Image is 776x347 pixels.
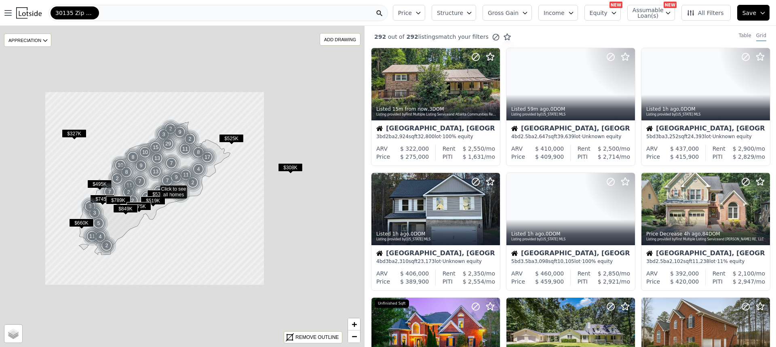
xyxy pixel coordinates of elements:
img: g1.png [119,183,139,202]
div: $745K [90,195,115,206]
span: $ 2,947 [733,278,754,285]
div: [GEOGRAPHIC_DATA], [GEOGRAPHIC_DATA] [376,250,495,258]
span: $ 437,000 [670,145,699,152]
a: Layers [4,325,22,343]
img: g1.png [97,236,117,255]
img: g1.png [180,129,200,149]
div: /mo [723,278,765,286]
div: $525K [219,134,244,146]
div: Grid [756,32,766,41]
img: g1.png [176,165,196,185]
img: g1.png [158,134,178,154]
img: g1.png [189,160,209,179]
div: 5 bd 3.5 ba sqft lot · 100% equity [511,258,630,265]
img: g1.png [108,169,127,188]
img: g1.png [167,168,186,187]
img: g1.png [146,162,166,181]
div: 4 [91,227,110,246]
button: Equity [584,5,621,21]
img: g1.png [100,182,120,202]
div: 11 [175,139,195,159]
span: 30135 Zip Code [55,9,94,17]
span: 24,393 [687,134,704,139]
a: Listed 1h ago,0DOMListing provided by[US_STATE] MLSHouse[GEOGRAPHIC_DATA], [GEOGRAPHIC_DATA]4bd3b... [371,172,500,291]
a: Listed 1h ago,0DOMListing provided by[US_STATE] MLSHouse[GEOGRAPHIC_DATA], [GEOGRAPHIC_DATA]5bd3b... [641,48,770,166]
time: 2025-08-28 15:28 [392,106,428,112]
div: Price Decrease , 84 DOM [646,231,766,237]
div: 2 [161,119,180,139]
span: $ 2,714 [598,154,619,160]
div: PITI [713,278,723,286]
div: 4 bd 3 ba sqft lot · Unknown equity [376,258,495,265]
div: 5 bd 3 ba sqft lot · Unknown equity [646,133,765,140]
div: 17 [198,147,217,167]
div: ADD DRAWING [320,34,360,45]
div: Rent [578,269,590,278]
div: Listing provided by First Multiple Listing Service and [PERSON_NAME] RE, LLC [646,237,766,242]
span: Gross Gain [488,9,519,17]
div: PITI [713,153,723,161]
img: g1.png [85,203,105,223]
div: 2 [183,173,202,192]
img: g1.png [162,154,181,173]
div: 9 [131,156,151,175]
span: $660K [69,219,94,227]
span: Income [544,9,565,17]
div: 11 [120,176,139,195]
div: Listing provided by [US_STATE] MLS [376,237,496,242]
a: Zoom out [348,330,360,343]
img: g1.png [146,138,166,157]
div: Rent [713,269,725,278]
span: $519K [141,196,165,205]
img: Lotside [16,7,42,19]
div: 2 [97,236,116,255]
a: Listed 1h ago,0DOMListing provided by[US_STATE] MLSHouse[GEOGRAPHIC_DATA], [GEOGRAPHIC_DATA]5bd3.... [506,172,635,291]
div: 5 [89,214,108,233]
div: ARV [511,269,523,278]
span: $308K [278,163,303,172]
div: 9 [170,122,190,142]
img: House [376,250,383,257]
div: 5 [137,187,157,207]
img: House [646,125,653,132]
span: Structure [437,9,463,17]
div: 9 [167,168,186,187]
div: 7 [171,184,190,203]
div: NEW [609,2,622,8]
div: Price [646,278,660,286]
img: g1.png [117,162,137,182]
img: g1.png [148,149,167,168]
span: $ 322,000 [400,145,429,152]
div: PITI [578,278,588,286]
img: g1.png [170,122,190,142]
div: /mo [455,269,495,278]
div: 11 [82,227,102,246]
div: [GEOGRAPHIC_DATA], [GEOGRAPHIC_DATA] [511,125,630,133]
a: Listed 59m ago,0DOMListing provided by[US_STATE] MLSHouse[GEOGRAPHIC_DATA], [GEOGRAPHIC_DATA]4bd2... [506,48,635,166]
img: g1.png [111,156,131,175]
img: g1.png [175,139,195,159]
span: 292 [374,34,386,40]
div: 3 bd 2.5 ba sqft lot · 11% equity [646,258,765,265]
span: 39,639 [557,134,574,139]
div: 3 [80,197,100,216]
div: ARV [511,145,523,153]
span: match your filters [438,33,489,41]
div: /mo [455,145,495,153]
div: $308K [278,163,303,175]
span: $ 2,550 [463,145,484,152]
time: 2025-08-28 14:13 [662,106,679,112]
div: $660K [69,219,94,230]
time: 2025-08-28 10:46 [684,231,700,237]
div: /mo [453,278,495,286]
div: Unfinished Sqft [375,299,409,308]
div: /mo [590,145,630,153]
div: Rent [443,269,455,278]
span: 2,310 [395,259,409,264]
img: g1.png [189,143,209,162]
img: g1.png [198,147,217,167]
div: /mo [725,269,765,278]
div: $495K [87,180,112,191]
div: 3 [85,203,104,223]
span: 3,098 [534,259,548,264]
